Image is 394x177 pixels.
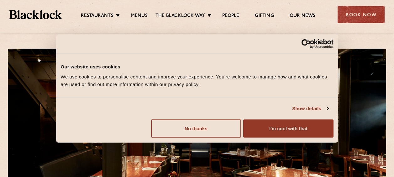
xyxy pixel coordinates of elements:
[155,13,205,20] a: The Blacklock Way
[338,6,385,23] div: Book Now
[292,105,328,112] a: Show details
[81,13,113,20] a: Restaurants
[255,13,274,20] a: Gifting
[61,63,334,71] div: Our website uses cookies
[131,13,148,20] a: Menus
[279,39,334,49] a: Usercentrics Cookiebot - opens in a new window
[222,13,239,20] a: People
[151,119,241,137] button: No thanks
[290,13,316,20] a: Our News
[243,119,333,137] button: I'm cool with that
[9,10,62,19] img: BL_Textured_Logo-footer-cropped.svg
[61,73,334,88] div: We use cookies to personalise content and improve your experience. You're welcome to manage how a...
